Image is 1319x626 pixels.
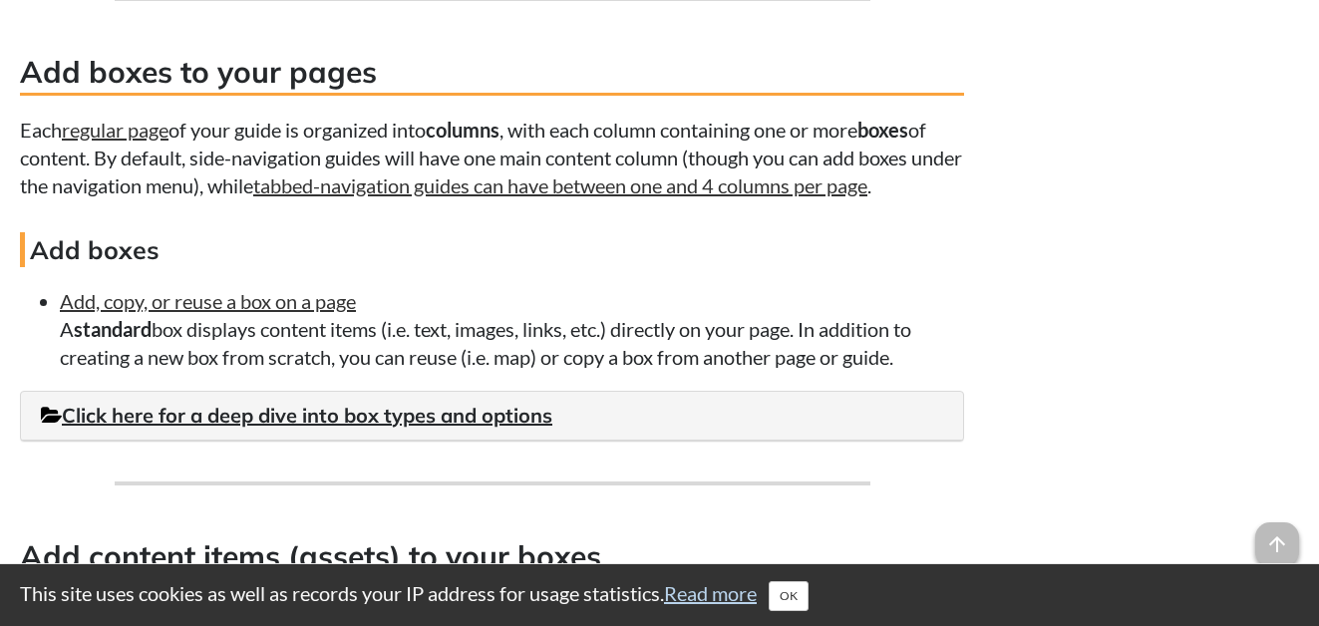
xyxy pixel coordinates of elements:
[1255,522,1299,566] span: arrow_upward
[20,51,964,96] h3: Add boxes to your pages
[41,403,552,428] a: Click here for a deep dive into box types and options
[857,118,908,142] strong: boxes
[74,317,152,341] strong: standard
[20,116,964,199] p: Each of your guide is organized into , with each column containing one or more of content. By def...
[1255,524,1299,548] a: arrow_upward
[20,535,964,580] h3: Add content items (assets) to your boxes
[769,581,809,611] button: Close
[60,287,964,371] li: A box displays content items (i.e. text, images, links, etc.) directly on your page. In addition ...
[60,289,356,313] a: Add, copy, or reuse a box on a page
[20,232,964,267] h4: Add boxes
[664,581,757,605] a: Read more
[62,118,168,142] a: regular page
[253,173,867,197] a: tabbed-navigation guides can have between one and 4 columns per page
[426,118,499,142] strong: columns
